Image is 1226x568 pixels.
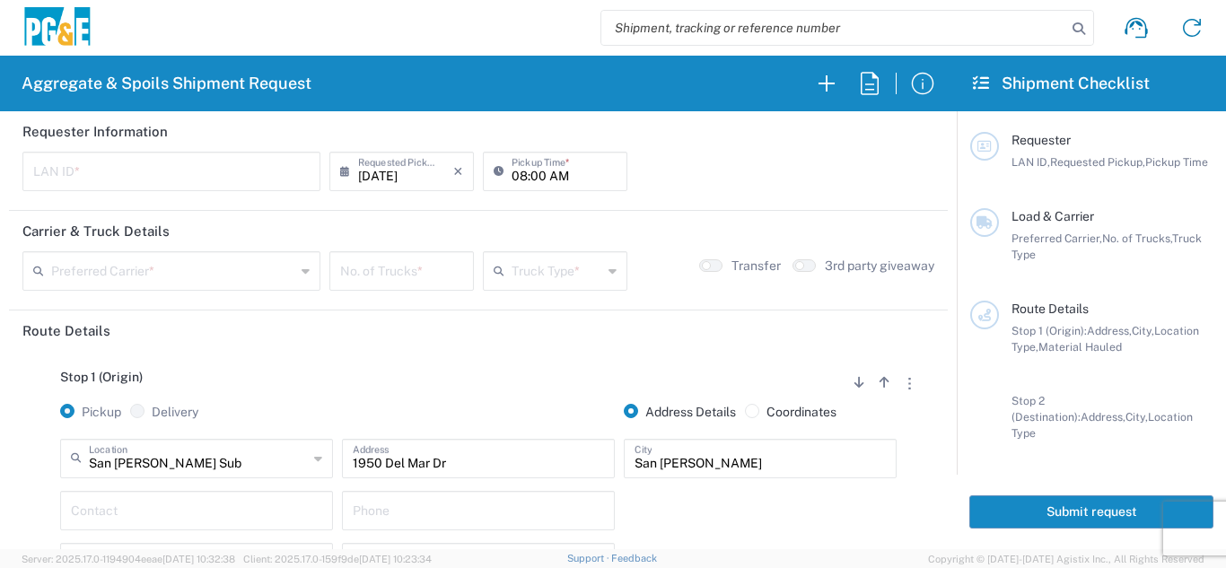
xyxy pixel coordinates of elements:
[243,554,432,564] span: Client: 2025.17.0-159f9de
[22,73,311,94] h2: Aggregate & Spoils Shipment Request
[60,370,143,384] span: Stop 1 (Origin)
[624,404,736,420] label: Address Details
[731,258,781,274] label: Transfer
[1011,301,1089,316] span: Route Details
[973,73,1150,94] h2: Shipment Checklist
[162,554,235,564] span: [DATE] 10:32:38
[1011,232,1102,245] span: Preferred Carrier,
[22,123,168,141] h2: Requester Information
[1145,155,1208,169] span: Pickup Time
[567,553,612,564] a: Support
[1011,394,1081,424] span: Stop 2 (Destination):
[359,554,432,564] span: [DATE] 10:23:34
[1087,324,1132,337] span: Address,
[1050,155,1145,169] span: Requested Pickup,
[22,223,170,240] h2: Carrier & Truck Details
[1132,324,1154,337] span: City,
[825,258,934,274] label: 3rd party giveaway
[1102,232,1172,245] span: No. of Trucks,
[611,553,657,564] a: Feedback
[22,7,93,49] img: pge
[1011,133,1071,147] span: Requester
[1011,155,1050,169] span: LAN ID,
[745,404,836,420] label: Coordinates
[1011,324,1087,337] span: Stop 1 (Origin):
[1081,410,1125,424] span: Address,
[1038,340,1122,354] span: Material Hauled
[1125,410,1148,424] span: City,
[1011,209,1094,223] span: Load & Carrier
[969,495,1213,529] button: Submit request
[22,554,235,564] span: Server: 2025.17.0-1194904eeae
[22,322,110,340] h2: Route Details
[601,11,1066,45] input: Shipment, tracking or reference number
[928,551,1204,567] span: Copyright © [DATE]-[DATE] Agistix Inc., All Rights Reserved
[453,157,463,186] i: ×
